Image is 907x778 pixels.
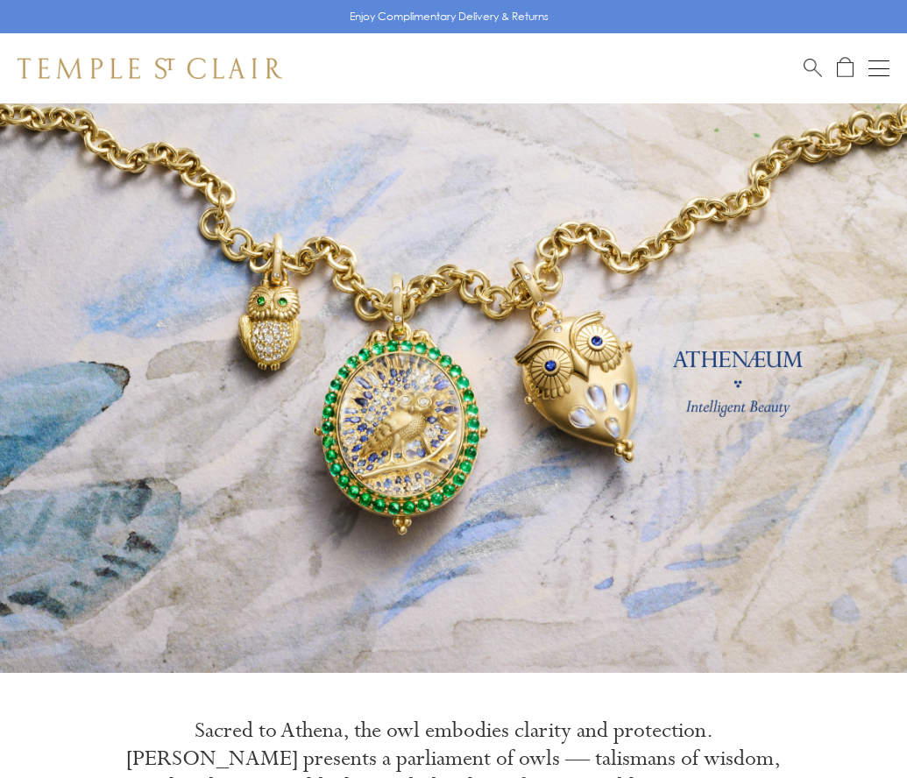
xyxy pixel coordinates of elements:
a: Open Shopping Bag [837,57,854,79]
img: Temple St. Clair [18,58,282,79]
a: Search [804,57,822,79]
p: Enjoy Complimentary Delivery & Returns [350,8,549,25]
button: Open navigation [868,58,889,79]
